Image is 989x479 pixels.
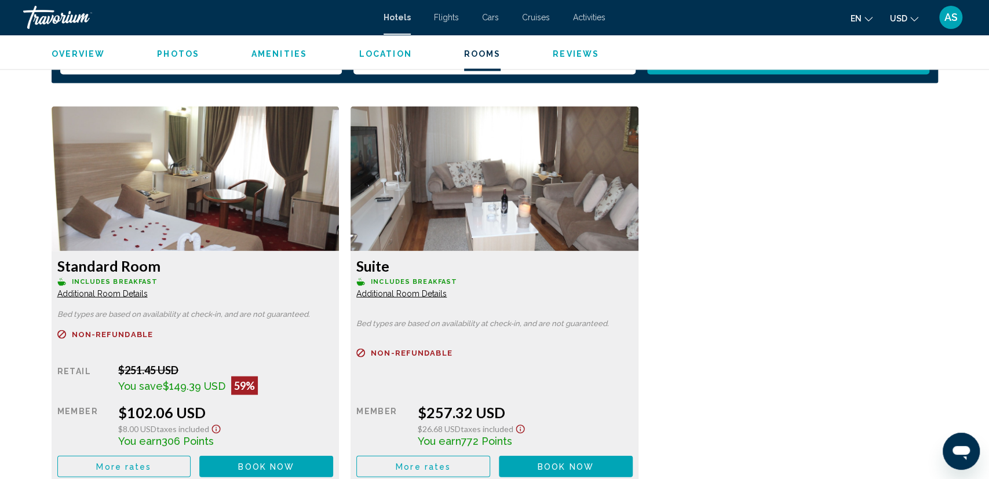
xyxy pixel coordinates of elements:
span: Non-refundable [371,349,452,357]
span: Additional Room Details [356,289,447,298]
a: Flights [434,13,459,22]
button: Amenities [251,49,307,59]
div: $257.32 USD [418,404,633,421]
span: Taxes included [461,424,513,434]
button: Overview [52,49,105,59]
button: More rates [356,456,490,477]
button: Change currency [890,10,918,27]
span: 772 Points [461,435,512,447]
div: Member [356,404,408,447]
div: Search widget [60,46,929,75]
button: Location [359,49,412,59]
button: Book now [499,456,633,477]
iframe: Кнопка запуска окна обмена сообщениями [943,433,980,470]
span: $8.00 USD [118,424,156,434]
span: $149.39 USD [163,380,225,392]
div: $102.06 USD [118,404,333,421]
button: Check-in date: Aug 22, 2025 Check-out date: Aug 23, 2025 [60,46,342,75]
span: Photos [157,49,199,58]
button: Photos [157,49,199,59]
h3: Suite [356,257,633,275]
span: Location [359,49,412,58]
div: Member [57,404,110,447]
span: Rooms [464,49,501,58]
span: Book now [238,462,294,471]
button: Show Taxes and Fees disclaimer [209,421,223,434]
span: Includes Breakfast [371,278,457,286]
span: Includes Breakfast [72,278,158,286]
a: Cruises [522,13,550,22]
div: 59% [231,376,258,395]
span: en [851,14,862,23]
span: More rates [396,462,451,471]
button: User Menu [936,5,966,30]
span: Taxes included [156,424,209,434]
span: Non-refundable [72,331,153,338]
span: Reviews [553,49,599,58]
button: Change language [851,10,873,27]
span: You save [118,380,163,392]
button: Reviews [553,49,599,59]
span: $26.68 USD [418,424,461,434]
p: Bed types are based on availability at check-in, and are not guaranteed. [356,320,633,328]
button: Book now [199,456,333,477]
span: Additional Room Details [57,289,148,298]
div: Retail [57,364,110,395]
h3: Standard Room [57,257,334,275]
a: Hotels [384,13,411,22]
p: Bed types are based on availability at check-in, and are not guaranteed. [57,310,334,319]
a: Cars [482,13,499,22]
span: Book now [538,462,594,471]
span: You earn [418,435,461,447]
span: More rates [96,462,151,471]
a: Travorium [23,6,372,29]
div: $251.45 USD [118,364,333,376]
span: You earn [118,435,162,447]
button: More rates [57,456,191,477]
span: AS [944,12,958,23]
span: Overview [52,49,105,58]
button: Show Taxes and Fees disclaimer [513,421,527,434]
button: Rooms [464,49,501,59]
span: USD [890,14,907,23]
img: 8d57b4b0-5105-4521-8d8c-605d1221d60c.jpeg [351,107,638,251]
span: Amenities [251,49,307,58]
span: 306 Points [162,435,214,447]
a: Activities [573,13,605,22]
img: 3fbaac8d-4ebd-4d27-8e1f-33e314d0f99e.jpeg [52,107,340,251]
